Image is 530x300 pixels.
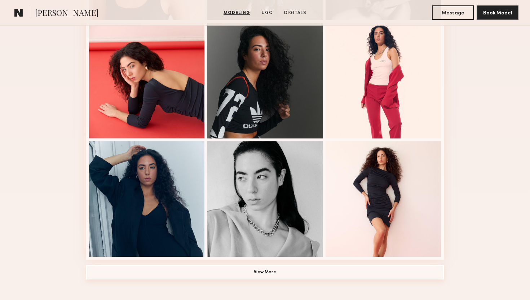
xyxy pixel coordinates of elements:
[477,5,518,20] button: Book Model
[281,10,309,16] a: Digitals
[221,10,253,16] a: Modeling
[86,265,444,279] button: View More
[432,5,474,20] button: Message
[477,9,518,16] a: Book Model
[259,10,275,16] a: UGC
[35,7,98,20] span: [PERSON_NAME]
